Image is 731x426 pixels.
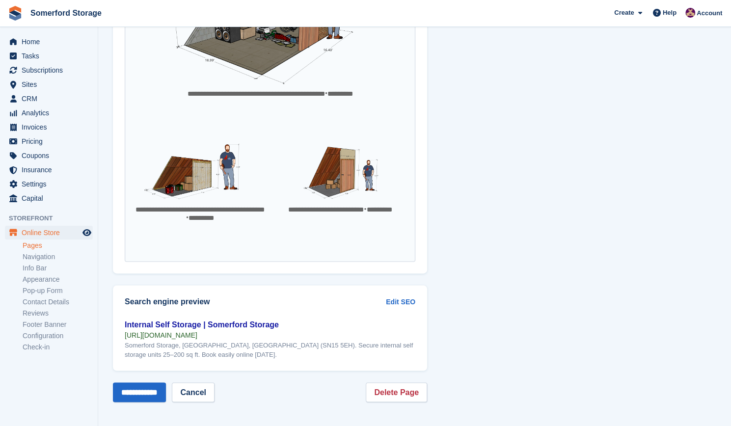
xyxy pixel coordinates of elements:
[614,8,634,18] span: Create
[23,286,93,295] a: Pop-up Form
[81,227,93,239] a: Preview store
[125,319,415,331] div: Internal Self Storage | Somerford Storage
[23,297,93,307] a: Contact Details
[23,343,93,352] a: Check-in
[22,149,81,162] span: Coupons
[5,49,93,63] a: menu
[23,241,93,250] a: Pages
[23,320,93,329] a: Footer Banner
[5,134,93,148] a: menu
[22,163,81,177] span: Insurance
[23,309,93,318] a: Reviews
[386,297,415,307] a: Edit SEO
[27,5,106,21] a: Somerford Storage
[8,6,23,21] img: stora-icon-8386f47178a22dfd0bd8f6a31ec36ba5ce8667c1dd55bd0f319d3a0aa187defe.svg
[23,252,93,262] a: Navigation
[23,331,93,341] a: Configuration
[5,35,93,49] a: menu
[366,382,427,402] a: Delete Page
[22,226,81,240] span: Online Store
[5,63,93,77] a: menu
[697,8,722,18] span: Account
[125,297,386,306] h2: Search engine preview
[5,163,93,177] a: menu
[663,8,677,18] span: Help
[22,92,81,106] span: CRM
[22,177,81,191] span: Settings
[5,120,93,134] a: menu
[125,341,415,359] div: Somerford Storage, [GEOGRAPHIC_DATA], [GEOGRAPHIC_DATA] (SN15 5EH). Secure internal self storage ...
[685,8,695,18] img: Andrea Lustre
[5,78,93,91] a: menu
[5,106,93,120] a: menu
[22,120,81,134] span: Invoices
[22,191,81,205] span: Capital
[125,331,415,340] div: [URL][DOMAIN_NAME]
[22,49,81,63] span: Tasks
[274,142,406,202] img: internal-self-storage.png
[5,226,93,240] a: menu
[5,92,93,106] a: menu
[23,275,93,284] a: Appearance
[22,106,81,120] span: Analytics
[134,142,266,202] img: internal-unit-somerford-storage-unit-16.png
[5,149,93,162] a: menu
[22,134,81,148] span: Pricing
[22,78,81,91] span: Sites
[23,264,93,273] a: Info Bar
[172,382,214,402] a: Cancel
[5,177,93,191] a: menu
[9,213,98,223] span: Storefront
[5,191,93,205] a: menu
[22,63,81,77] span: Subscriptions
[22,35,81,49] span: Home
